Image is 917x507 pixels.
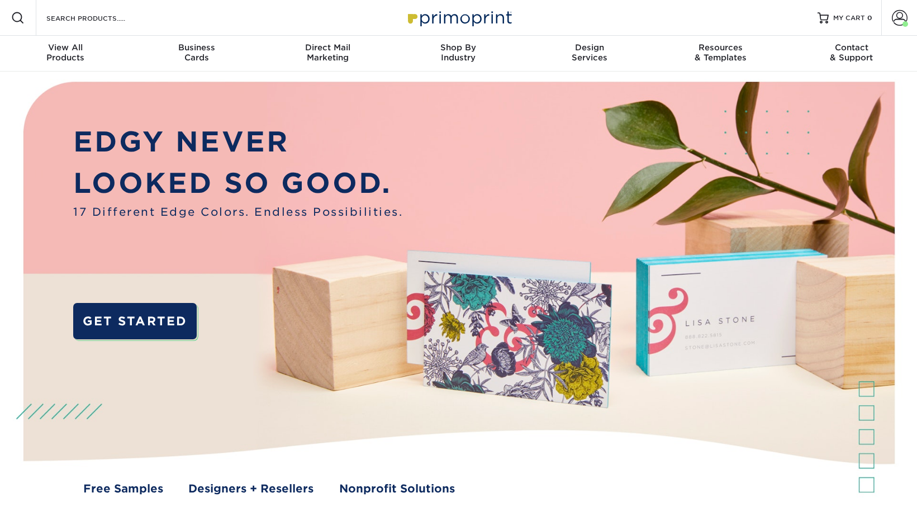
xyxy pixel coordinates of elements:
a: Contact& Support [786,36,917,72]
a: BusinessCards [131,36,262,72]
a: Designers + Resellers [188,481,313,497]
a: Shop ByIndustry [393,36,524,72]
div: Marketing [262,42,393,63]
span: 17 Different Edge Colors. Endless Possibilities. [73,204,403,221]
div: Industry [393,42,524,63]
span: Direct Mail [262,42,393,53]
span: 0 [867,14,872,22]
img: Primoprint [403,6,515,30]
div: Services [524,42,655,63]
span: Shop By [393,42,524,53]
div: Cards [131,42,262,63]
span: Resources [655,42,786,53]
a: Direct MailMarketing [262,36,393,72]
div: & Templates [655,42,786,63]
div: & Support [786,42,917,63]
a: Nonprofit Solutions [339,481,455,497]
span: Design [524,42,655,53]
a: Resources& Templates [655,36,786,72]
input: SEARCH PRODUCTS..... [45,11,154,25]
span: MY CART [833,13,865,23]
a: DesignServices [524,36,655,72]
a: GET STARTED [73,303,196,339]
a: Free Samples [83,481,163,497]
p: EDGY NEVER [73,121,403,163]
span: Contact [786,42,917,53]
span: Business [131,42,262,53]
p: LOOKED SO GOOD. [73,163,403,204]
